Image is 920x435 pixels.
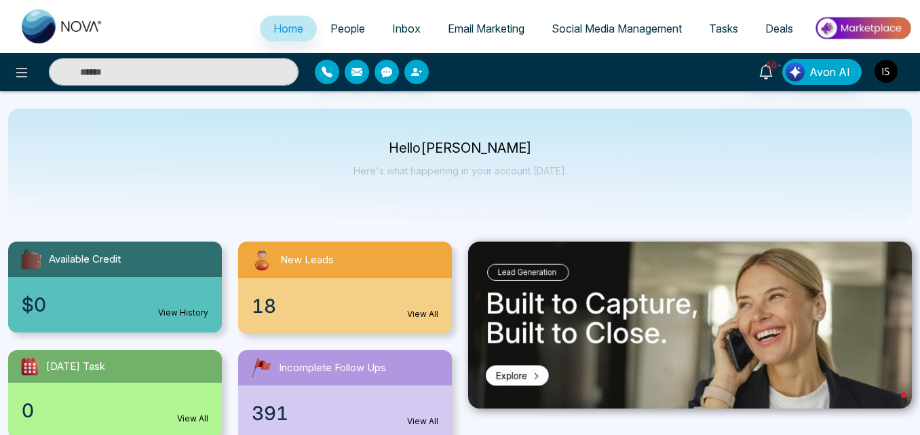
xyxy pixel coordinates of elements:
[22,290,46,319] span: $0
[407,308,438,320] a: View All
[22,396,34,425] span: 0
[874,389,906,421] iframe: Intercom live chat
[782,59,862,85] button: Avon AI
[158,307,208,319] a: View History
[19,356,41,377] img: todayTask.svg
[552,22,682,35] span: Social Media Management
[765,22,793,35] span: Deals
[392,22,421,35] span: Inbox
[875,60,898,83] img: User Avatar
[273,22,303,35] span: Home
[538,16,695,41] a: Social Media Management
[260,16,317,41] a: Home
[280,252,334,268] span: New Leads
[750,59,782,83] a: 10+
[177,413,208,425] a: View All
[22,10,103,43] img: Nova CRM Logo
[249,247,275,273] img: newLeads.svg
[19,247,43,271] img: availableCredit.svg
[317,16,379,41] a: People
[813,13,912,43] img: Market-place.gif
[709,22,738,35] span: Tasks
[353,165,567,176] p: Here's what happening in your account [DATE].
[448,22,524,35] span: Email Marketing
[434,16,538,41] a: Email Marketing
[407,415,438,428] a: View All
[230,242,460,334] a: New Leads18View All
[252,399,288,428] span: 391
[252,292,276,320] span: 18
[330,22,365,35] span: People
[752,16,807,41] a: Deals
[49,252,121,267] span: Available Credit
[46,359,105,375] span: [DATE] Task
[379,16,434,41] a: Inbox
[766,59,778,71] span: 10+
[353,143,567,154] p: Hello [PERSON_NAME]
[786,62,805,81] img: Lead Flow
[809,64,850,80] span: Avon AI
[468,242,912,409] img: .
[279,360,386,376] span: Incomplete Follow Ups
[249,356,273,380] img: followUps.svg
[695,16,752,41] a: Tasks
